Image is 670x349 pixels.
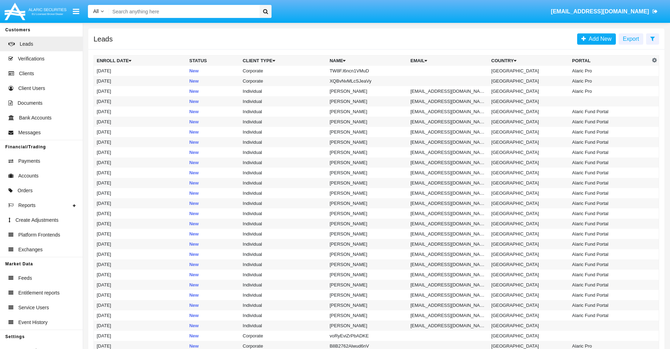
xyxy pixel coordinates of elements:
[623,36,639,42] span: Export
[569,300,650,310] td: Alaric Fund Portal
[240,198,327,208] td: Individual
[489,249,569,259] td: [GEOGRAPHIC_DATA]
[327,96,408,106] td: [PERSON_NAME]
[94,270,187,280] td: [DATE]
[489,239,569,249] td: [GEOGRAPHIC_DATA]
[186,270,240,280] td: New
[327,66,408,76] td: TW8F.l6ncn1VMuD
[240,280,327,290] td: Individual
[489,168,569,178] td: [GEOGRAPHIC_DATA]
[327,86,408,96] td: [PERSON_NAME]
[186,147,240,157] td: New
[569,168,650,178] td: Alaric Fund Portal
[186,208,240,219] td: New
[408,239,489,249] td: [EMAIL_ADDRESS][DOMAIN_NAME]
[94,229,187,239] td: [DATE]
[408,147,489,157] td: [EMAIL_ADDRESS][DOMAIN_NAME]
[186,157,240,168] td: New
[186,219,240,229] td: New
[489,66,569,76] td: [GEOGRAPHIC_DATA]
[408,259,489,270] td: [EMAIL_ADDRESS][DOMAIN_NAME]
[489,147,569,157] td: [GEOGRAPHIC_DATA]
[94,219,187,229] td: [DATE]
[327,106,408,117] td: [PERSON_NAME]
[240,300,327,310] td: Individual
[186,331,240,341] td: New
[408,56,489,66] th: Email
[327,137,408,147] td: [PERSON_NAME]
[186,106,240,117] td: New
[327,178,408,188] td: [PERSON_NAME]
[186,117,240,127] td: New
[186,229,240,239] td: New
[240,310,327,321] td: Individual
[18,85,45,92] span: Client Users
[569,270,650,280] td: Alaric Fund Portal
[489,310,569,321] td: [GEOGRAPHIC_DATA]
[94,208,187,219] td: [DATE]
[94,178,187,188] td: [DATE]
[408,117,489,127] td: [EMAIL_ADDRESS][DOMAIN_NAME]
[186,290,240,300] td: New
[18,304,49,311] span: Service Users
[94,56,187,66] th: Enroll Date
[94,36,113,42] h5: Leads
[327,76,408,86] td: XQBvNvMLcSJeaVy
[18,319,47,326] span: Event History
[94,249,187,259] td: [DATE]
[327,229,408,239] td: [PERSON_NAME]
[94,321,187,331] td: [DATE]
[240,76,327,86] td: Corporate
[569,280,650,290] td: Alaric Fund Portal
[327,300,408,310] td: [PERSON_NAME]
[489,86,569,96] td: [GEOGRAPHIC_DATA]
[489,117,569,127] td: [GEOGRAPHIC_DATA]
[569,249,650,259] td: Alaric Fund Portal
[327,198,408,208] td: [PERSON_NAME]
[93,8,99,14] span: All
[408,208,489,219] td: [EMAIL_ADDRESS][DOMAIN_NAME]
[327,168,408,178] td: [PERSON_NAME]
[489,106,569,117] td: [GEOGRAPHIC_DATA]
[489,280,569,290] td: [GEOGRAPHIC_DATA]
[327,239,408,249] td: [PERSON_NAME]
[586,36,612,42] span: Add New
[18,231,60,239] span: Platform Frontends
[240,259,327,270] td: Individual
[569,178,650,188] td: Alaric Fund Portal
[94,310,187,321] td: [DATE]
[94,188,187,198] td: [DATE]
[569,66,650,76] td: Alaric Pro
[94,168,187,178] td: [DATE]
[327,310,408,321] td: [PERSON_NAME]
[408,290,489,300] td: [EMAIL_ADDRESS][DOMAIN_NAME]
[569,157,650,168] td: Alaric Fund Portal
[240,321,327,331] td: Individual
[240,168,327,178] td: Individual
[408,178,489,188] td: [EMAIL_ADDRESS][DOMAIN_NAME]
[18,99,43,107] span: Documents
[408,321,489,331] td: [EMAIL_ADDRESS][DOMAIN_NAME]
[408,310,489,321] td: [EMAIL_ADDRESS][DOMAIN_NAME]
[408,249,489,259] td: [EMAIL_ADDRESS][DOMAIN_NAME]
[408,219,489,229] td: [EMAIL_ADDRESS][DOMAIN_NAME]
[94,300,187,310] td: [DATE]
[489,56,569,66] th: Country
[94,117,187,127] td: [DATE]
[94,76,187,86] td: [DATE]
[240,56,327,66] th: Client Type
[19,114,52,122] span: Bank Accounts
[240,239,327,249] td: Individual
[569,290,650,300] td: Alaric Fund Portal
[18,172,39,180] span: Accounts
[408,188,489,198] td: [EMAIL_ADDRESS][DOMAIN_NAME]
[327,157,408,168] td: [PERSON_NAME]
[186,259,240,270] td: New
[240,208,327,219] td: Individual
[489,137,569,147] td: [GEOGRAPHIC_DATA]
[94,147,187,157] td: [DATE]
[489,157,569,168] td: [GEOGRAPHIC_DATA]
[327,270,408,280] td: [PERSON_NAME]
[186,188,240,198] td: New
[240,96,327,106] td: Individual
